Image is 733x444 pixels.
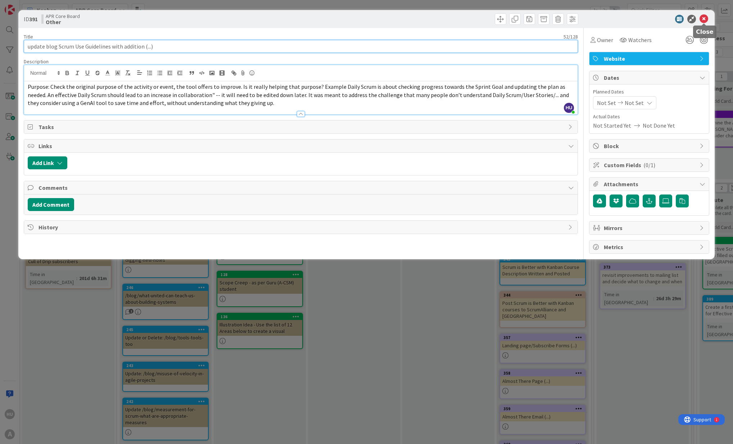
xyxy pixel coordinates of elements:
span: Not Set [625,99,644,107]
label: Title [24,33,33,40]
button: Add Comment [28,198,74,211]
input: type card name here... [24,40,578,53]
span: Support [15,1,33,10]
span: Actual Dates [593,113,705,120]
span: Planned Dates [593,88,705,96]
b: Other [46,19,80,25]
span: Custom Fields [604,161,696,169]
span: ( 0/1 ) [643,161,655,169]
h5: Close [696,28,714,35]
span: Metrics [604,243,696,251]
span: Block [604,142,696,150]
b: 391 [29,15,38,23]
button: Add Link [28,156,67,169]
span: Not Done Yet [643,121,675,130]
span: Not Set [597,99,616,107]
span: Purpose: Check the original purpose of the activity or event, the tool offers to improve. Is it r... [28,83,570,106]
span: Not Started Yet [593,121,631,130]
span: Tasks [39,123,565,131]
div: 1 [37,3,39,9]
span: Links [39,142,565,150]
span: Website [604,54,696,63]
span: HU [564,103,574,113]
span: Watchers [628,36,652,44]
span: Attachments [604,180,696,188]
span: Comments [39,183,565,192]
span: ID [24,15,38,23]
span: Owner [597,36,613,44]
span: History [39,223,565,232]
span: Dates [604,73,696,82]
span: APR Core Board [46,13,80,19]
span: Description [24,58,49,65]
div: 52 / 128 [35,33,578,40]
span: Mirrors [604,224,696,232]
